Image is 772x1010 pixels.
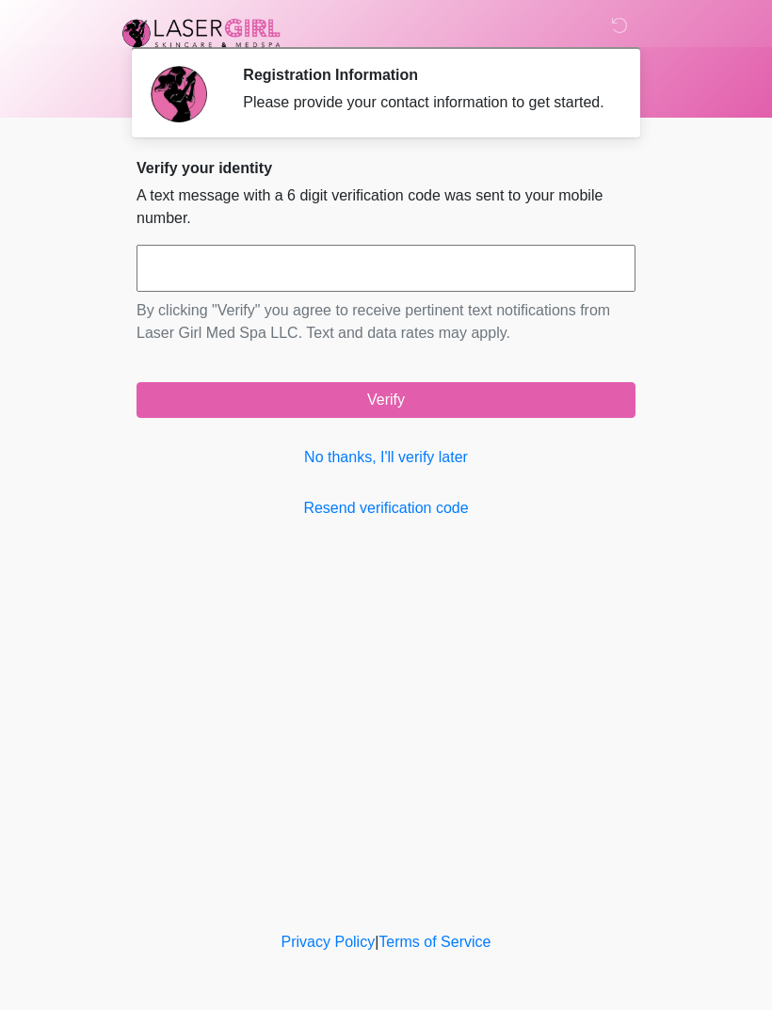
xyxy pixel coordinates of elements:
a: Terms of Service [378,934,491,950]
a: Privacy Policy [281,934,376,950]
h2: Registration Information [243,66,607,84]
h2: Verify your identity [137,159,635,177]
a: No thanks, I'll verify later [137,446,635,469]
img: Laser Girl Med Spa LLC Logo [118,14,285,52]
p: By clicking "Verify" you agree to receive pertinent text notifications from Laser Girl Med Spa LL... [137,299,635,345]
p: A text message with a 6 digit verification code was sent to your mobile number. [137,184,635,230]
div: Please provide your contact information to get started. [243,91,607,114]
img: Agent Avatar [151,66,207,122]
a: Resend verification code [137,497,635,520]
button: Verify [137,382,635,418]
a: | [375,934,378,950]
